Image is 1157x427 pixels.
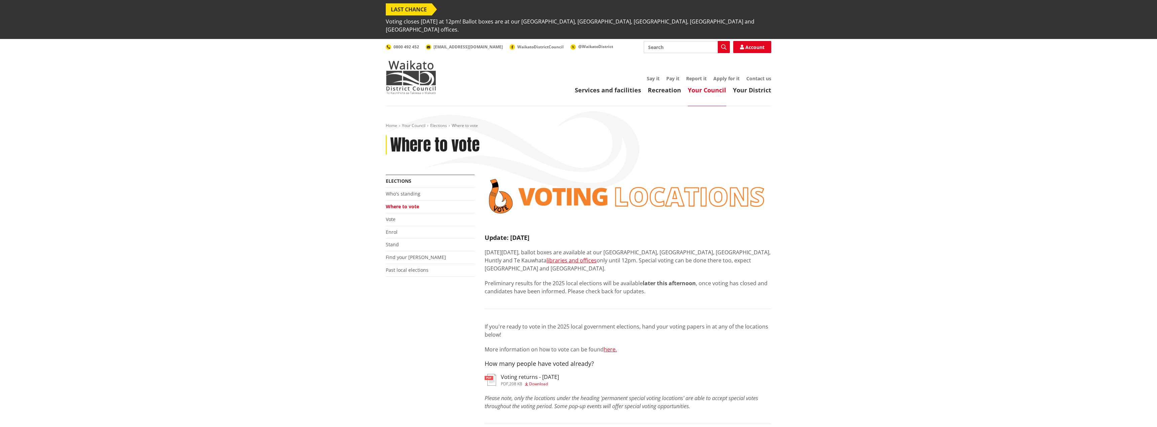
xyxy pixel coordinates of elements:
[386,15,771,36] span: Voting closes [DATE] at 12pm! Ballot boxes are at our [GEOGRAPHIC_DATA], [GEOGRAPHIC_DATA], [GEOG...
[578,44,613,49] span: @WaikatoDistrict
[485,175,771,218] img: voting locations banner
[485,374,559,386] a: Voting returns - [DATE] pdf,208 KB Download
[746,75,771,82] a: Contact us
[517,44,564,50] span: WaikatoDistrictCouncil
[529,381,548,387] span: Download
[386,241,399,248] a: Stand
[386,44,419,50] a: 0800 492 452
[648,86,681,94] a: Recreation
[509,381,522,387] span: 208 KB
[386,203,419,210] a: Where to vote
[485,394,758,410] em: Please note, only the locations under the heading 'permanent special voting locations' are able t...
[485,323,771,339] p: If you're ready to vote in the 2025 local government elections, hand your voting papers in at any...
[510,44,564,50] a: WaikatoDistrictCouncil
[386,178,411,184] a: Elections
[386,229,398,235] a: Enrol
[402,123,425,128] a: Your Council
[733,86,771,94] a: Your District
[686,75,707,82] a: Report it
[485,374,496,386] img: document-pdf.svg
[485,360,771,368] h4: How many people have voted already?
[386,123,397,128] a: Home
[604,346,617,353] a: here.
[733,41,771,53] a: Account
[501,374,559,380] h3: Voting returns - [DATE]
[485,345,771,353] p: More information on how to vote can be found
[485,248,771,272] p: [DATE][DATE], ballot boxes are available at our [GEOGRAPHIC_DATA], [GEOGRAPHIC_DATA], [GEOGRAPHIC...
[644,41,730,53] input: Search input
[386,254,446,260] a: Find your [PERSON_NAME]
[501,382,559,386] div: ,
[575,86,641,94] a: Services and facilities
[713,75,740,82] a: Apply for it
[430,123,447,128] a: Elections
[386,123,771,129] nav: breadcrumb
[688,86,726,94] a: Your Council
[666,75,679,82] a: Pay it
[390,135,480,155] h1: Where to vote
[485,233,529,242] strong: Update: [DATE]
[386,216,396,222] a: Vote
[394,44,419,50] span: 0800 492 452
[485,279,771,295] p: Preliminary results for the 2025 local elections will be available , once voting has closed and c...
[434,44,503,50] span: [EMAIL_ADDRESS][DOMAIN_NAME]
[647,75,660,82] a: Say it
[547,257,597,264] a: libraries and offices
[570,44,613,49] a: @WaikatoDistrict
[386,190,420,197] a: Who's standing
[452,123,478,128] span: Where to vote
[426,44,503,50] a: [EMAIL_ADDRESS][DOMAIN_NAME]
[501,381,508,387] span: pdf
[643,280,696,287] strong: later this afternoon
[386,60,436,94] img: Waikato District Council - Te Kaunihera aa Takiwaa o Waikato
[386,267,428,273] a: Past local elections
[386,3,432,15] span: LAST CHANCE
